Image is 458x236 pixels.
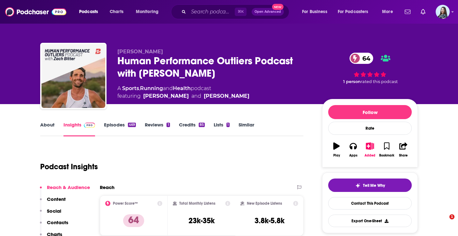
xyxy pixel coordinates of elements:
span: Podcasts [79,7,98,16]
h2: Total Monthly Listens [179,201,215,206]
div: Added [365,154,375,157]
span: For Podcasters [338,7,368,16]
a: Show notifications dropdown [418,6,428,17]
h3: 23k-35k [188,216,215,225]
img: User Profile [436,5,450,19]
a: Running [140,85,163,91]
a: InsightsPodchaser Pro [63,122,95,136]
p: 64 [123,214,144,227]
h1: Podcast Insights [40,162,98,171]
button: open menu [378,7,401,17]
img: Human Performance Outliers Podcast with Zach Bitter [41,44,105,108]
a: Charts [106,7,127,17]
span: Monitoring [136,7,159,16]
span: For Business [302,7,327,16]
button: tell me why sparkleTell Me Why [328,179,412,192]
img: Podchaser Pro [84,123,95,128]
span: 1 person [343,79,361,84]
span: Open Advanced [255,10,281,13]
button: open menu [298,7,335,17]
p: Contacts [47,219,68,225]
span: [PERSON_NAME] [117,49,163,55]
span: featuring [117,92,249,100]
button: Added [362,138,378,161]
a: 64 [350,53,373,64]
button: Reach & Audience [40,184,90,196]
span: rated this podcast [361,79,398,84]
a: Credits85 [179,122,205,136]
button: Content [40,196,66,208]
a: Health [173,85,191,91]
a: Contact This Podcast [328,197,412,209]
p: Reach & Audience [47,184,90,190]
span: Tell Me Why [363,183,385,188]
a: About [40,122,55,136]
input: Search podcasts, credits, & more... [188,7,235,17]
span: , [139,85,140,91]
div: Share [399,154,408,157]
span: 1 [449,214,454,219]
div: 85 [199,123,205,127]
div: Bookmark [379,154,394,157]
button: Export One-Sheet [328,215,412,227]
button: Share [395,138,412,161]
span: More [382,7,393,16]
img: tell me why sparkle [355,183,360,188]
a: Zach Bitter [143,92,189,100]
button: Bookmark [378,138,395,161]
button: Contacts [40,219,68,231]
span: and [191,92,201,100]
button: Open AdvancedNew [252,8,284,16]
a: Similar [239,122,254,136]
div: A podcast [117,85,249,100]
span: and [163,85,173,91]
span: Charts [110,7,123,16]
span: ⌘ K [235,8,247,16]
p: Social [47,208,61,214]
button: Follow [328,105,412,119]
a: Episodes469 [104,122,136,136]
img: Podchaser - Follow, Share and Rate Podcasts [5,6,66,18]
div: [PERSON_NAME] [204,92,249,100]
h3: 3.8k-5.8k [255,216,284,225]
div: Apps [349,154,358,157]
div: Rate [328,122,412,135]
h2: Reach [100,184,114,190]
p: Content [47,196,66,202]
button: open menu [75,7,106,17]
div: 64 1 personrated this podcast [322,49,418,88]
div: Play [333,154,340,157]
h2: Power Score™ [113,201,138,206]
div: 1 [226,123,230,127]
div: 469 [128,123,136,127]
div: 1 [166,123,170,127]
a: Sports [122,85,139,91]
h2: New Episode Listens [247,201,282,206]
a: Reviews1 [145,122,170,136]
a: Show notifications dropdown [402,6,413,17]
span: 64 [356,53,373,64]
span: Logged in as brookefortierpr [436,5,450,19]
button: Social [40,208,61,220]
button: open menu [131,7,167,17]
button: Show profile menu [436,5,450,19]
button: Play [328,138,345,161]
span: New [272,4,284,10]
button: Apps [345,138,361,161]
a: Lists1 [214,122,230,136]
button: open menu [334,7,378,17]
iframe: Intercom live chat [436,214,452,230]
div: Search podcasts, credits, & more... [177,4,295,19]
